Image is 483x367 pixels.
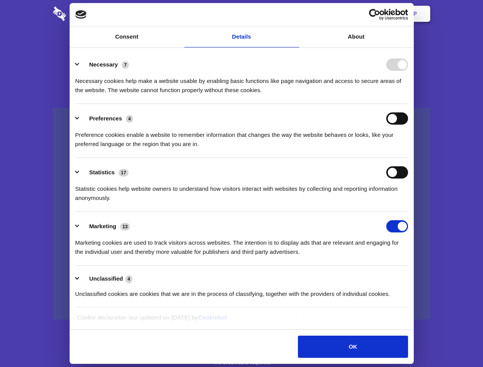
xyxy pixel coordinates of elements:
div: Marketing cookies are used to track visitors across websites. The intention is to display ads tha... [75,232,408,257]
a: Contact [310,2,345,26]
button: Marketing (13) [75,220,135,232]
img: logo [75,10,87,19]
span: 7 [122,61,129,69]
span: 17 [119,169,128,177]
button: Unclassified (4) [75,274,137,284]
a: Usercentrics Cookiebot - opens in a new window [341,9,408,20]
h1: Eliminate Slack Data Loss. [53,34,430,62]
a: Cookiebot [198,314,227,321]
iframe: Drift Widget Chat Controller [445,329,474,358]
button: Statistics (17) [75,166,133,179]
span: 13 [120,223,130,231]
span: 4 [126,115,133,123]
div: Cookie declaration last updated on [DATE] by [72,313,411,328]
h4: Auto-redaction of sensitive data, encrypted data sharing and self-destructing private chats. Shar... [53,70,430,95]
div: Necessary cookies help make a website usable by enabling basic functions like page navigation and... [75,71,408,95]
span: 4 [125,275,133,283]
a: Pricing [224,2,258,26]
div: Statistic cookies help website owners to understand how visitors interact with websites by collec... [75,179,408,203]
label: Necessary [89,61,118,68]
a: Consent [70,26,184,47]
label: Marketing [89,223,116,229]
div: Preference cookies enable a website to remember information that changes the way the website beha... [75,125,408,149]
button: OK [298,336,408,358]
img: logo-wordmark-white-trans-d4663122ce5f474addd5e946df7df03e33cb6a1c49d2221995e7729f52c070b2.svg [53,6,119,21]
label: Preferences [89,115,122,122]
a: About [299,26,414,47]
label: Statistics [89,169,115,175]
a: Login [347,2,380,26]
button: Necessary (7) [75,58,134,71]
div: Unclassified cookies are cookies that we are in the process of classifying, together with the pro... [75,284,408,299]
a: Details [184,26,299,47]
button: Preferences (4) [75,112,138,125]
a: Wistia video thumbnail [53,108,430,320]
